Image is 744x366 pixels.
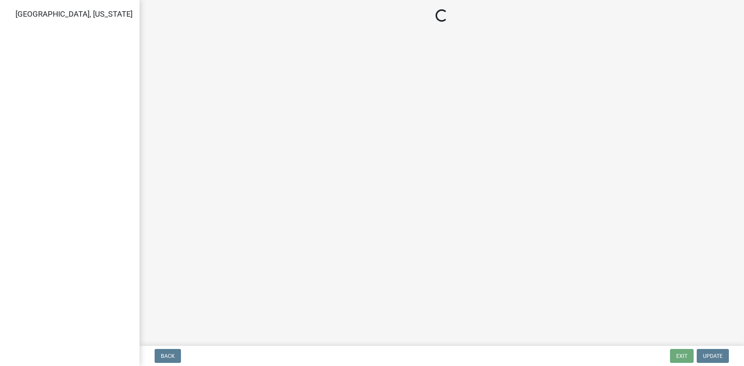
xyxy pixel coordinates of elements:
[703,353,723,359] span: Update
[697,349,729,363] button: Update
[161,353,175,359] span: Back
[15,9,133,19] span: [GEOGRAPHIC_DATA], [US_STATE]
[155,349,181,363] button: Back
[670,349,694,363] button: Exit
